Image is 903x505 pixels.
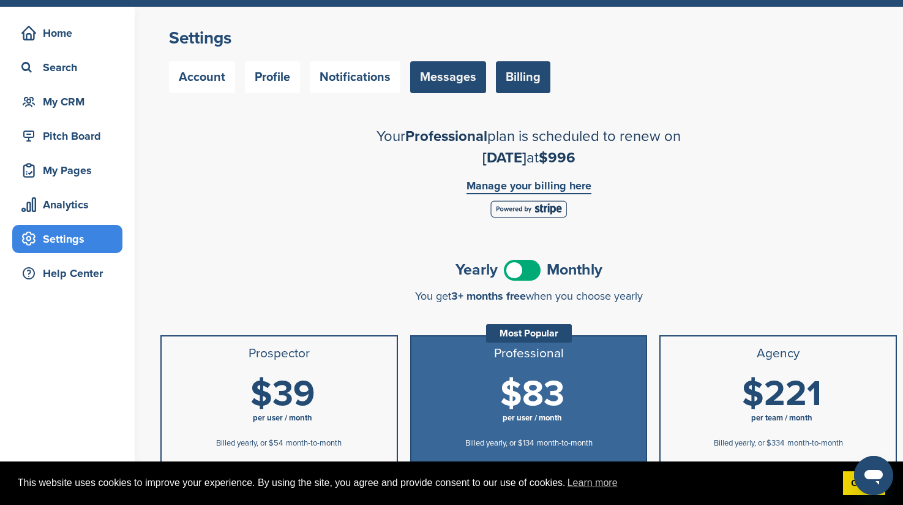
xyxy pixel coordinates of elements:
[496,61,550,93] a: Billing
[167,346,392,361] h3: Prospector
[486,324,572,343] div: Most Popular
[714,438,784,448] span: Billed yearly, or $334
[18,91,122,113] div: My CRM
[18,194,122,216] div: Analytics
[216,438,283,448] span: Billed yearly, or $54
[12,259,122,287] a: Help Center
[537,438,593,448] span: month-to-month
[12,122,122,150] a: Pitch Board
[286,438,342,448] span: month-to-month
[465,438,534,448] span: Billed yearly, or $134
[455,262,498,278] span: Yearly
[416,346,642,361] h3: Professional
[451,289,526,303] span: 3+ months free
[854,456,893,495] iframe: Button to launch messaging window
[490,200,567,218] img: Stripe
[500,373,564,416] span: $83
[18,159,122,181] div: My Pages
[547,262,602,278] span: Monthly
[12,88,122,116] a: My CRM
[250,373,315,416] span: $39
[843,471,885,496] a: dismiss cookie message
[566,474,620,492] a: learn more about cookies
[665,346,891,361] h3: Agency
[253,413,312,423] span: per user / month
[310,61,400,93] a: Notifications
[12,191,122,219] a: Analytics
[12,156,122,184] a: My Pages
[18,228,122,250] div: Settings
[503,413,562,423] span: per user / month
[482,149,526,167] span: [DATE]
[539,149,575,167] span: $996
[18,125,122,147] div: Pitch Board
[18,22,122,44] div: Home
[12,19,122,47] a: Home
[18,56,122,78] div: Search
[787,438,843,448] span: month-to-month
[245,61,300,93] a: Profile
[169,27,888,49] h2: Settings
[405,127,487,145] span: Professional
[466,180,591,194] a: Manage your billing here
[12,225,122,253] a: Settings
[410,61,486,93] a: Messages
[18,474,833,492] span: This website uses cookies to improve your experience. By using the site, you agree and provide co...
[12,53,122,82] a: Search
[742,373,822,416] span: $221
[160,290,897,302] div: You get when you choose yearly
[169,61,235,93] a: Account
[18,262,122,284] div: Help Center
[751,413,812,423] span: per team / month
[315,126,743,169] h2: Your plan is scheduled to renew on at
